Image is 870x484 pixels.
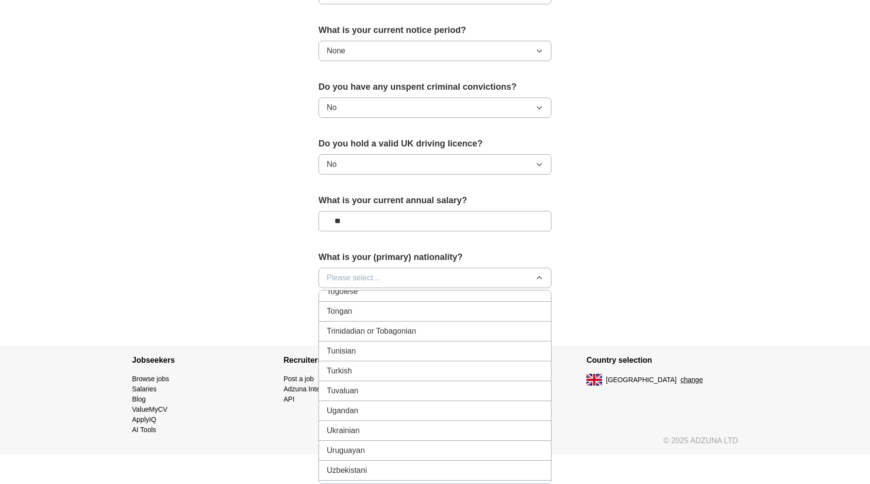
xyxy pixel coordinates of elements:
[132,405,167,413] a: ValueMyCV
[681,375,703,385] button: change
[586,347,738,374] h4: Country selection
[327,385,358,397] span: Tuvaluan
[284,385,343,393] a: Adzuna Intelligence
[284,375,314,383] a: Post a job
[318,154,552,175] button: No
[318,97,552,118] button: No
[327,465,367,476] span: Uzbekistani
[318,81,552,94] label: Do you have any unspent criminal convictions?
[132,426,156,434] a: AI Tools
[327,425,360,436] span: Ukrainian
[327,445,365,456] span: Uruguayan
[318,194,552,207] label: What is your current annual salary?
[327,405,358,417] span: Ugandan
[327,159,336,170] span: No
[318,41,552,61] button: None
[327,45,345,57] span: None
[327,365,352,377] span: Turkish
[318,24,552,37] label: What is your current notice period?
[318,251,552,264] label: What is your (primary) nationality?
[284,395,295,403] a: API
[132,395,146,403] a: Blog
[132,385,157,393] a: Salaries
[606,375,677,385] span: [GEOGRAPHIC_DATA]
[318,137,552,150] label: Do you hold a valid UK driving licence?
[327,325,416,337] span: Trinidadian or Tobagonian
[132,375,169,383] a: Browse jobs
[586,374,602,386] img: UK flag
[327,102,336,113] span: No
[327,272,380,284] span: Please select...
[124,435,746,454] div: © 2025 ADZUNA LTD
[327,345,356,357] span: Tunisian
[327,306,352,317] span: Tongan
[327,286,358,297] span: Togolese
[318,268,552,288] button: Please select...
[132,416,156,423] a: ApplyIQ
